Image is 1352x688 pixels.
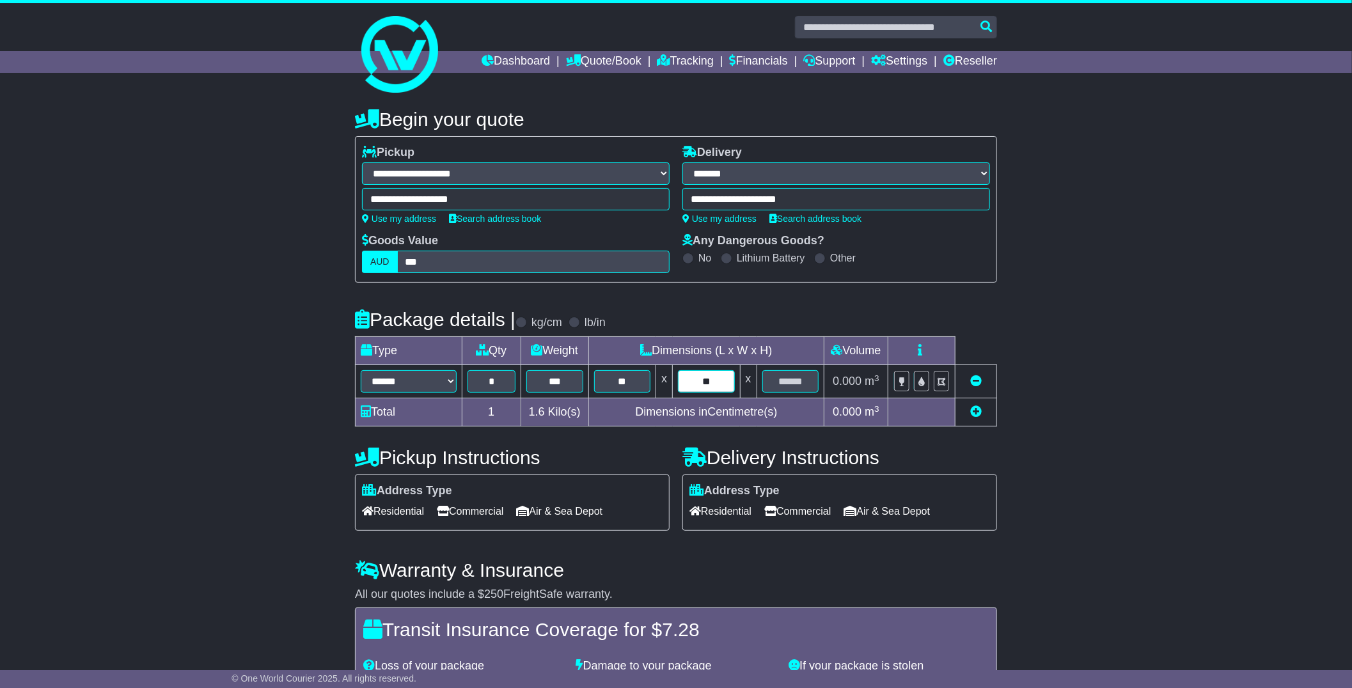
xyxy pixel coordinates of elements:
td: Weight [521,337,588,365]
label: Goods Value [362,234,438,248]
span: Commercial [437,501,503,521]
div: All our quotes include a $ FreightSafe warranty. [355,588,997,602]
span: m [865,375,879,387]
a: Tracking [657,51,714,73]
label: Address Type [362,484,452,498]
td: Type [356,337,462,365]
a: Settings [871,51,927,73]
div: If your package is stolen [782,659,995,673]
a: Search address book [449,214,541,224]
span: Residential [362,501,424,521]
a: Reseller [943,51,997,73]
h4: Warranty & Insurance [355,559,997,581]
a: Financials [730,51,788,73]
span: Air & Sea Depot [517,501,603,521]
td: Volume [824,337,888,365]
label: lb/in [585,316,606,330]
a: Dashboard [482,51,550,73]
label: Pickup [362,146,414,160]
label: Address Type [689,484,780,498]
td: Qty [462,337,521,365]
label: Any Dangerous Goods? [682,234,824,248]
label: No [698,252,711,264]
td: 1 [462,398,521,426]
sup: 3 [874,404,879,414]
label: kg/cm [531,316,562,330]
span: 250 [484,588,503,600]
h4: Package details | [355,309,515,330]
span: 0.000 [833,375,861,387]
span: 7.28 [662,619,699,640]
td: Dimensions (L x W x H) [588,337,824,365]
span: Commercial [764,501,831,521]
span: © One World Courier 2025. All rights reserved. [232,673,416,684]
label: AUD [362,251,398,273]
td: x [740,365,757,398]
span: m [865,405,879,418]
a: Use my address [682,214,757,224]
a: Add new item [970,405,982,418]
a: Quote/Book [566,51,641,73]
td: Kilo(s) [521,398,588,426]
span: 0.000 [833,405,861,418]
h4: Delivery Instructions [682,447,997,468]
td: x [656,365,673,398]
div: Damage to your package [570,659,783,673]
div: Loss of your package [357,659,570,673]
a: Search address book [769,214,861,224]
td: Total [356,398,462,426]
h4: Transit Insurance Coverage for $ [363,619,989,640]
td: Dimensions in Centimetre(s) [588,398,824,426]
h4: Pickup Instructions [355,447,670,468]
span: 1.6 [529,405,545,418]
sup: 3 [874,373,879,383]
a: Use my address [362,214,436,224]
label: Other [830,252,856,264]
a: Support [803,51,855,73]
label: Lithium Battery [737,252,805,264]
span: Air & Sea Depot [844,501,931,521]
a: Remove this item [970,375,982,387]
label: Delivery [682,146,742,160]
span: Residential [689,501,751,521]
h4: Begin your quote [355,109,997,130]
